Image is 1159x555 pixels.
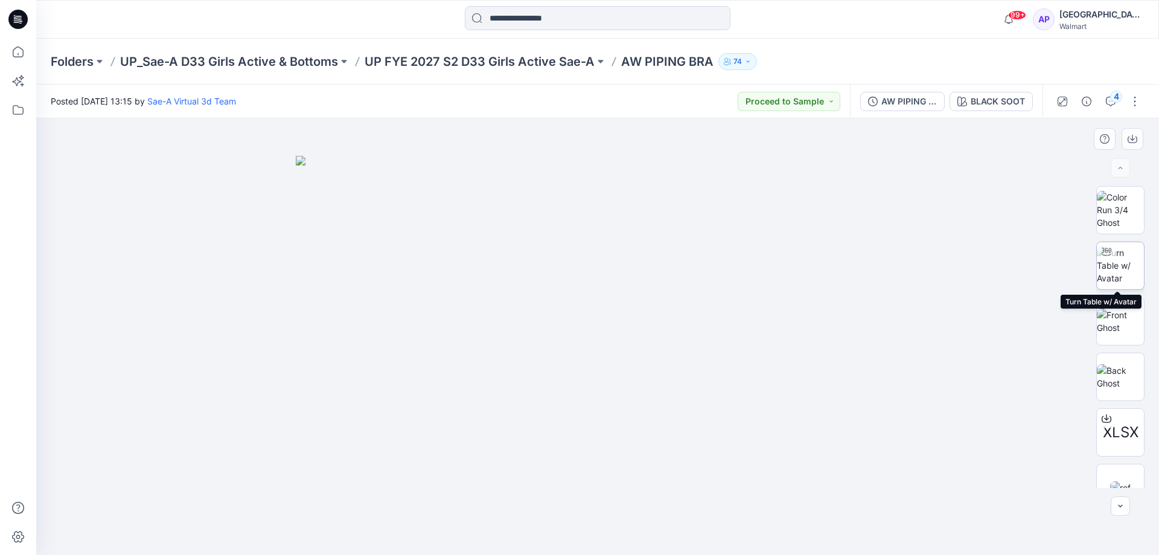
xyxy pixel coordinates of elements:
a: UP FYE 2027 S2 D33 Girls Active Sae-A [365,53,595,70]
div: [GEOGRAPHIC_DATA] [1059,7,1144,22]
img: Turn Table w/ Avatar [1097,246,1144,284]
div: AP [1033,8,1055,30]
p: 74 [733,55,742,68]
a: Folders [51,53,94,70]
button: 4 [1101,92,1120,111]
button: AW PIPING BRA_FULL COLORWAYS [860,92,945,111]
button: Details [1077,92,1096,111]
span: 99+ [1008,10,1026,20]
div: Walmart [1059,22,1144,31]
div: 4 [1110,91,1122,103]
span: XLSX [1103,422,1138,443]
img: Color Run 3/4 Ghost [1097,191,1144,229]
img: Back Ghost [1097,364,1144,390]
div: BLACK SOOT [971,95,1025,108]
p: AW PIPING BRA [621,53,714,70]
div: AW PIPING BRA_FULL COLORWAYS [881,95,937,108]
span: Posted [DATE] 13:15 by [51,95,236,107]
button: BLACK SOOT [950,92,1033,111]
img: Front Ghost [1097,309,1144,334]
img: ref [1110,481,1131,494]
a: Sae-A Virtual 3d Team [147,96,236,106]
button: 74 [718,53,757,70]
a: UP_Sae-A D33 Girls Active & Bottoms [120,53,338,70]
